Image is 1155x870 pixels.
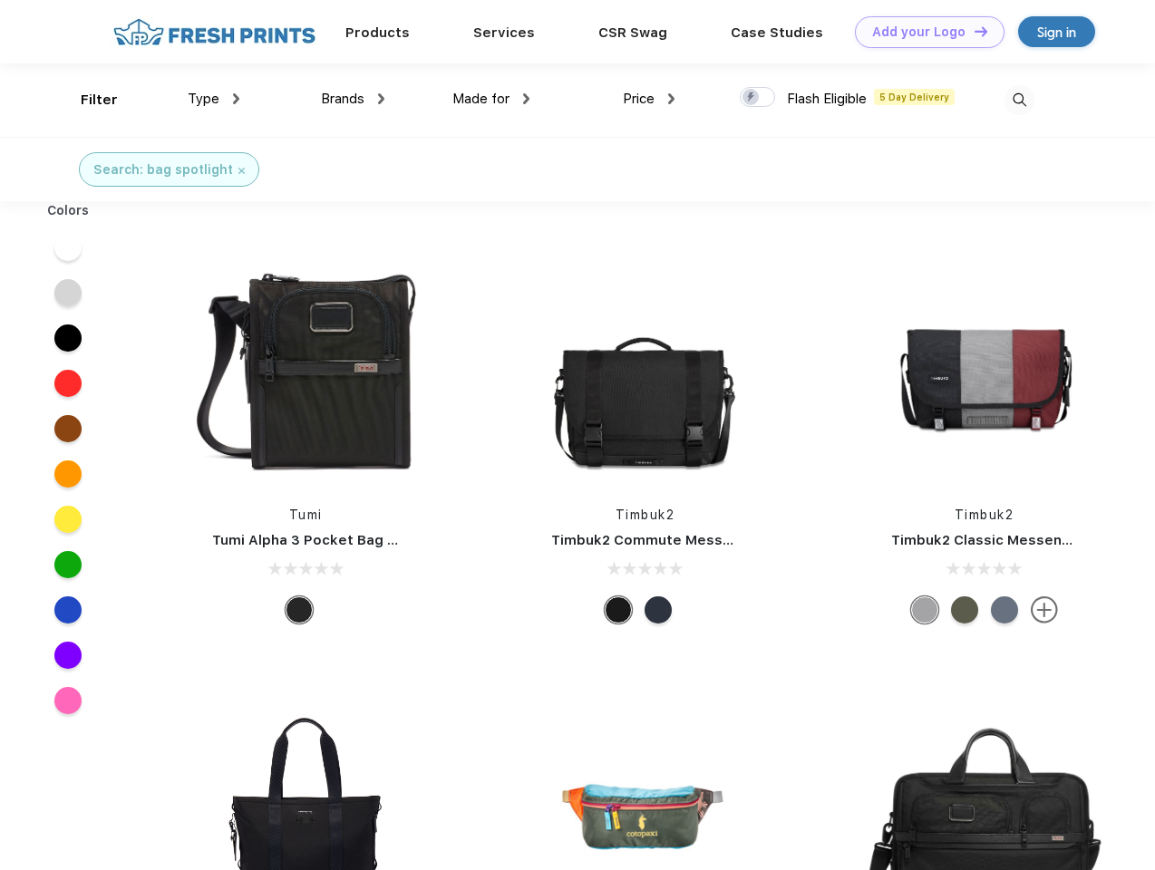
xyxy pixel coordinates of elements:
[872,24,966,40] div: Add your Logo
[378,93,384,104] img: dropdown.png
[188,91,219,107] span: Type
[864,246,1105,488] img: func=resize&h=266
[616,507,675,522] a: Timbuk2
[1031,596,1058,623] img: more.svg
[93,160,233,179] div: Search: bag spotlight
[874,89,955,105] span: 5 Day Delivery
[1018,16,1095,47] a: Sign in
[212,532,424,548] a: Tumi Alpha 3 Pocket Bag Small
[81,90,118,111] div: Filter
[524,246,765,488] img: func=resize&h=266
[1037,22,1076,43] div: Sign in
[108,16,321,48] img: fo%20logo%202.webp
[623,91,655,107] span: Price
[951,596,978,623] div: Eco Army
[1005,85,1034,115] img: desktop_search.svg
[523,93,529,104] img: dropdown.png
[34,201,103,220] div: Colors
[605,596,632,623] div: Eco Black
[238,168,245,174] img: filter_cancel.svg
[345,24,410,41] a: Products
[452,91,510,107] span: Made for
[787,91,867,107] span: Flash Eligible
[289,507,323,522] a: Tumi
[185,246,426,488] img: func=resize&h=266
[911,596,938,623] div: Eco Rind Pop
[955,507,1014,522] a: Timbuk2
[286,596,313,623] div: Black
[551,532,794,548] a: Timbuk2 Commute Messenger Bag
[975,26,987,36] img: DT
[321,91,364,107] span: Brands
[233,93,239,104] img: dropdown.png
[668,93,675,104] img: dropdown.png
[645,596,672,623] div: Eco Nautical
[891,532,1116,548] a: Timbuk2 Classic Messenger Bag
[991,596,1018,623] div: Eco Lightbeam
